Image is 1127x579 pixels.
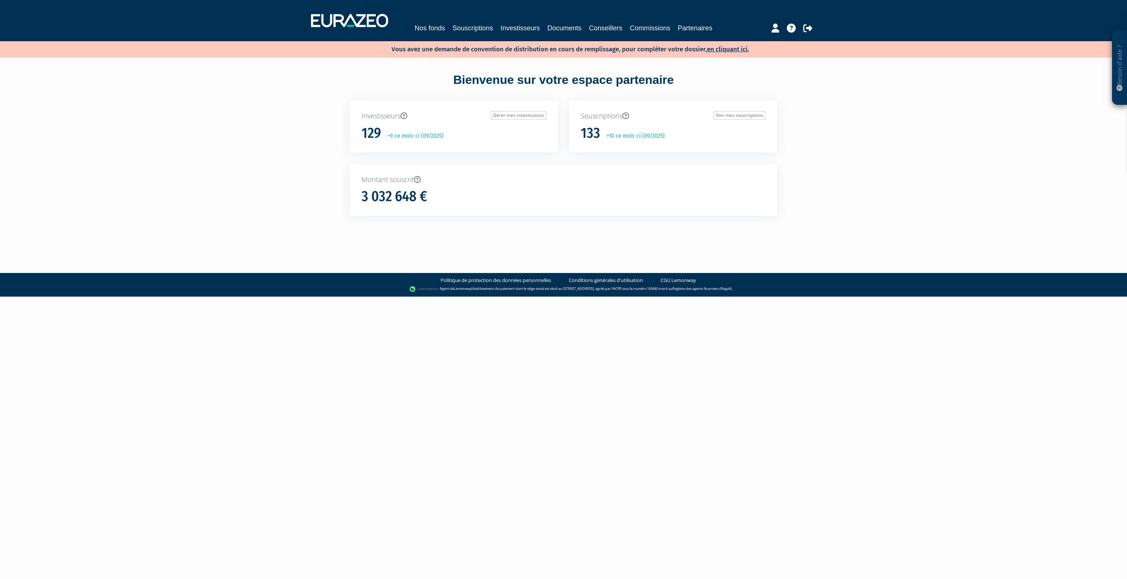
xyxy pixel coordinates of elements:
a: Investisseurs [501,23,540,33]
a: Registre des agents financiers (Regafi) [673,287,732,291]
p: +10 ce mois-ci (09/2025) [601,132,665,140]
a: Souscriptions [453,23,493,33]
h1: 3 032 648 € [362,189,427,204]
p: +9 ce mois-ci (09/2025) [382,132,444,140]
p: Montant souscrit [362,175,765,185]
img: logo-lemonway.png [410,285,438,293]
p: Souscriptions [581,111,765,121]
p: Investisseurs [362,111,546,121]
a: Conseillers [589,23,622,33]
div: - Agent de (établissement de paiement dont le siège social est situé au [STREET_ADDRESS], agréé p... [7,285,1120,293]
a: CGU Lemonway [661,277,696,284]
p: Besoin d'aide ? [1115,34,1124,101]
a: Lemonway [454,287,471,291]
div: Bienvenue sur votre espace partenaire [344,72,783,101]
a: Documents [547,23,581,33]
a: Gérer mes investisseurs [491,111,546,119]
p: Vous avez une demande de convention de distribution en cours de remplissage, pour compléter votre... [370,43,749,54]
h1: 133 [581,125,600,141]
a: Partenaires [678,23,712,33]
a: Nos fonds [415,23,445,33]
a: Politique de protection des données personnelles [441,277,551,284]
a: Conditions générales d'utilisation [569,277,643,284]
a: Commissions [630,23,670,33]
h1: 129 [362,125,381,141]
img: 1732889491-logotype_eurazeo_blanc_rvb.png [311,14,388,27]
a: Voir mes souscriptions [714,111,765,119]
a: en cliquant ici. [707,45,749,53]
